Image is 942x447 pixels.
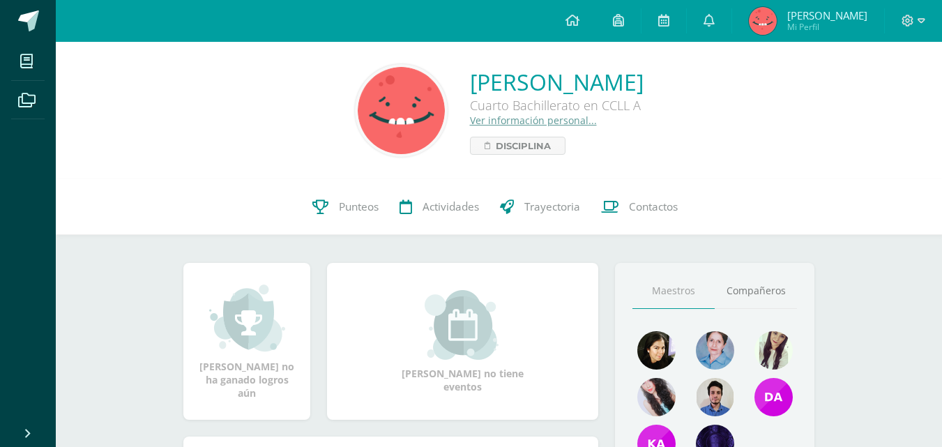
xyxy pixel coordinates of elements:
img: 2f7852d272b98ba08fdbb13d2b201bee.png [358,67,445,154]
img: event_small.png [425,290,501,360]
span: Mi Perfil [787,21,867,33]
img: 023cb5cc053389f6ba88328a33af1495.png [637,331,676,370]
img: 2dffed587003e0fc8d85a787cd9a4a0a.png [696,378,734,416]
a: Ver información personal... [470,114,597,127]
span: Actividades [423,199,479,214]
div: [PERSON_NAME] no tiene eventos [393,290,533,393]
img: 3b19b24bf65429e0bae9bc5e391358da.png [696,331,734,370]
span: Disciplina [496,137,551,154]
img: 102b129a5a65fe9b96838ebdb134a827.png [754,331,793,370]
img: 7c77fd53c8e629aab417004af647256c.png [754,378,793,416]
span: Punteos [339,199,379,214]
span: Trayectoria [524,199,580,214]
a: Actividades [389,179,489,235]
img: 18063a1d57e86cae316d13b62bda9887.png [637,378,676,416]
span: Contactos [629,199,678,214]
a: Contactos [591,179,688,235]
a: Maestros [632,273,715,309]
a: [PERSON_NAME] [470,67,644,97]
a: Compañeros [715,273,797,309]
img: achievement_small.png [209,283,285,353]
a: Trayectoria [489,179,591,235]
div: [PERSON_NAME] no ha ganado logros aún [197,283,296,400]
a: Disciplina [470,137,565,155]
a: Punteos [302,179,389,235]
img: a5192c1002d3f04563f42b68961735a9.png [749,7,777,35]
div: Cuarto Bachillerato en CCLL A [470,97,644,114]
span: [PERSON_NAME] [787,8,867,22]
